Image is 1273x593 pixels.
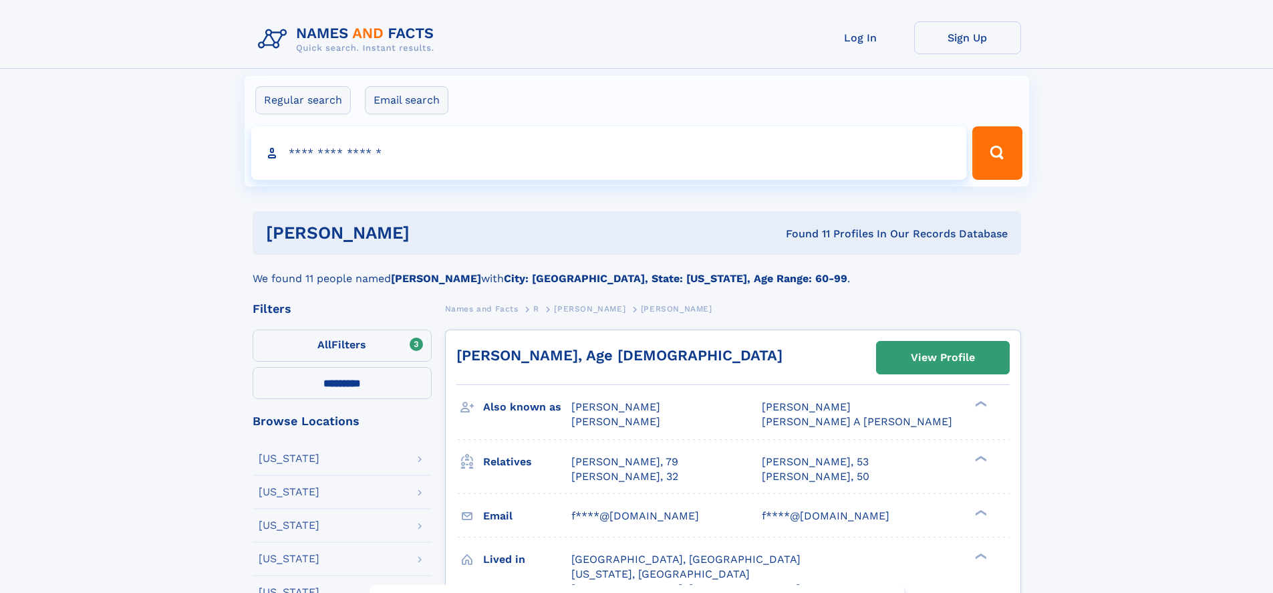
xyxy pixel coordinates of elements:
[911,342,975,373] div: View Profile
[597,227,1008,241] div: Found 11 Profiles In Our Records Database
[762,400,851,413] span: [PERSON_NAME]
[259,487,319,497] div: [US_STATE]
[914,21,1021,54] a: Sign Up
[259,453,319,464] div: [US_STATE]
[483,505,571,527] h3: Email
[483,451,571,473] h3: Relatives
[251,126,967,180] input: search input
[571,568,750,580] span: [US_STATE], [GEOGRAPHIC_DATA]
[571,415,660,428] span: [PERSON_NAME]
[259,554,319,564] div: [US_STATE]
[972,552,988,560] div: ❯
[972,454,988,463] div: ❯
[259,520,319,531] div: [US_STATE]
[762,469,869,484] a: [PERSON_NAME], 50
[807,21,914,54] a: Log In
[571,553,801,566] span: [GEOGRAPHIC_DATA], [GEOGRAPHIC_DATA]
[533,304,539,314] span: R
[533,300,539,317] a: R
[317,338,331,351] span: All
[641,304,712,314] span: [PERSON_NAME]
[253,415,432,427] div: Browse Locations
[255,86,351,114] label: Regular search
[554,304,625,314] span: [PERSON_NAME]
[554,300,625,317] a: [PERSON_NAME]
[253,255,1021,287] div: We found 11 people named with .
[253,303,432,315] div: Filters
[571,455,678,469] a: [PERSON_NAME], 79
[504,272,847,285] b: City: [GEOGRAPHIC_DATA], State: [US_STATE], Age Range: 60-99
[762,415,952,428] span: [PERSON_NAME] A [PERSON_NAME]
[972,508,988,517] div: ❯
[445,300,519,317] a: Names and Facts
[877,342,1009,374] a: View Profile
[571,400,660,413] span: [PERSON_NAME]
[456,347,783,364] a: [PERSON_NAME], Age [DEMOGRAPHIC_DATA]
[253,330,432,362] label: Filters
[253,21,445,57] img: Logo Names and Facts
[972,400,988,408] div: ❯
[571,469,678,484] a: [PERSON_NAME], 32
[365,86,448,114] label: Email search
[483,548,571,571] h3: Lived in
[266,225,598,241] h1: [PERSON_NAME]
[391,272,481,285] b: [PERSON_NAME]
[972,126,1022,180] button: Search Button
[483,396,571,419] h3: Also known as
[762,455,869,469] a: [PERSON_NAME], 53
